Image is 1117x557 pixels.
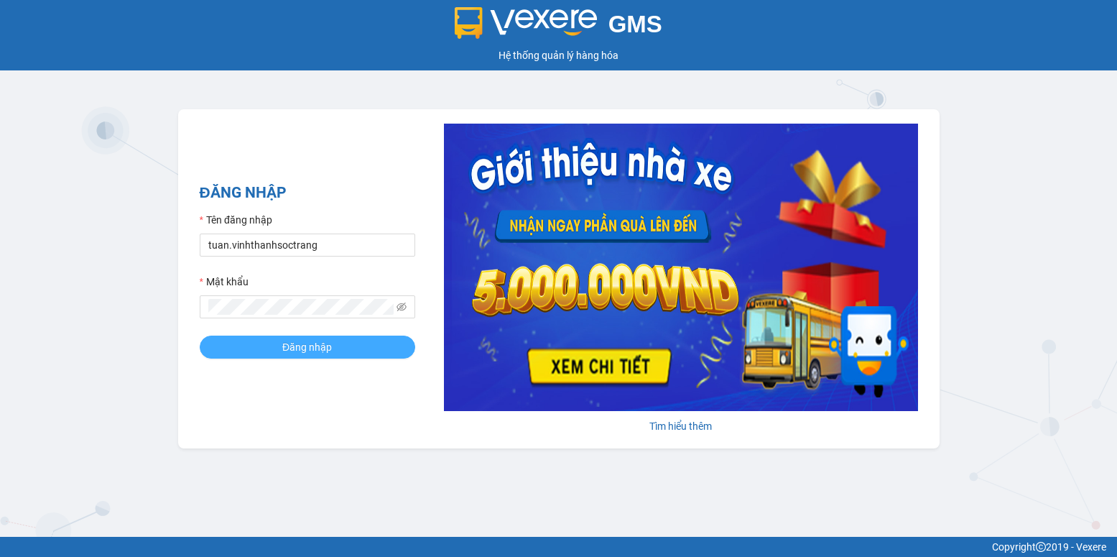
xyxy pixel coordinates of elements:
[200,181,415,205] h2: ĐĂNG NHẬP
[1036,542,1046,552] span: copyright
[208,299,394,315] input: Mật khẩu
[200,234,415,257] input: Tên đăng nhập
[608,11,662,37] span: GMS
[444,418,918,434] div: Tìm hiểu thêm
[282,339,332,355] span: Đăng nhập
[200,274,249,290] label: Mật khẩu
[200,212,272,228] label: Tên đăng nhập
[4,47,1113,63] div: Hệ thống quản lý hàng hóa
[455,22,662,33] a: GMS
[11,539,1106,555] div: Copyright 2019 - Vexere
[444,124,918,411] img: banner-0
[397,302,407,312] span: eye-invisible
[200,336,415,359] button: Đăng nhập
[455,7,597,39] img: logo 2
